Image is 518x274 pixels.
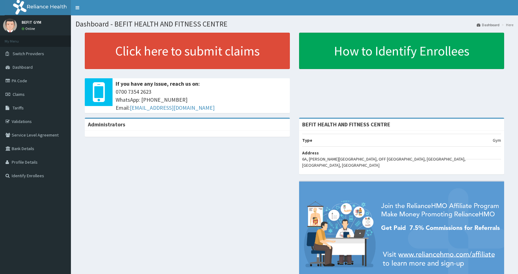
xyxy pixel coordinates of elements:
a: Dashboard [477,22,499,27]
span: Tariffs [13,105,24,111]
b: If you have any issue, reach us on: [116,80,200,87]
p: Gym [493,137,501,143]
b: Address [302,150,319,156]
p: 6A, [PERSON_NAME][GEOGRAPHIC_DATA], OFF [GEOGRAPHIC_DATA], [GEOGRAPHIC_DATA], [GEOGRAPHIC_DATA], ... [302,156,501,168]
a: [EMAIL_ADDRESS][DOMAIN_NAME] [130,104,215,111]
strong: BEFIT HEALTH AND FITNESS CENTRE [302,121,390,128]
span: Dashboard [13,64,33,70]
span: 0700 7354 2623 WhatsApp: [PHONE_NUMBER] Email: [116,88,287,112]
span: Claims [13,92,25,97]
a: How to Identify Enrollees [299,33,504,69]
b: Administrators [88,121,125,128]
p: BEFIT GYM [22,20,41,24]
h1: Dashboard - BEFIT HEALTH AND FITNESS CENTRE [76,20,513,28]
li: Here [500,22,513,27]
img: User Image [3,18,17,32]
a: Click here to submit claims [85,33,290,69]
span: Switch Providers [13,51,44,56]
b: Type [302,137,312,143]
a: Online [22,27,36,31]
